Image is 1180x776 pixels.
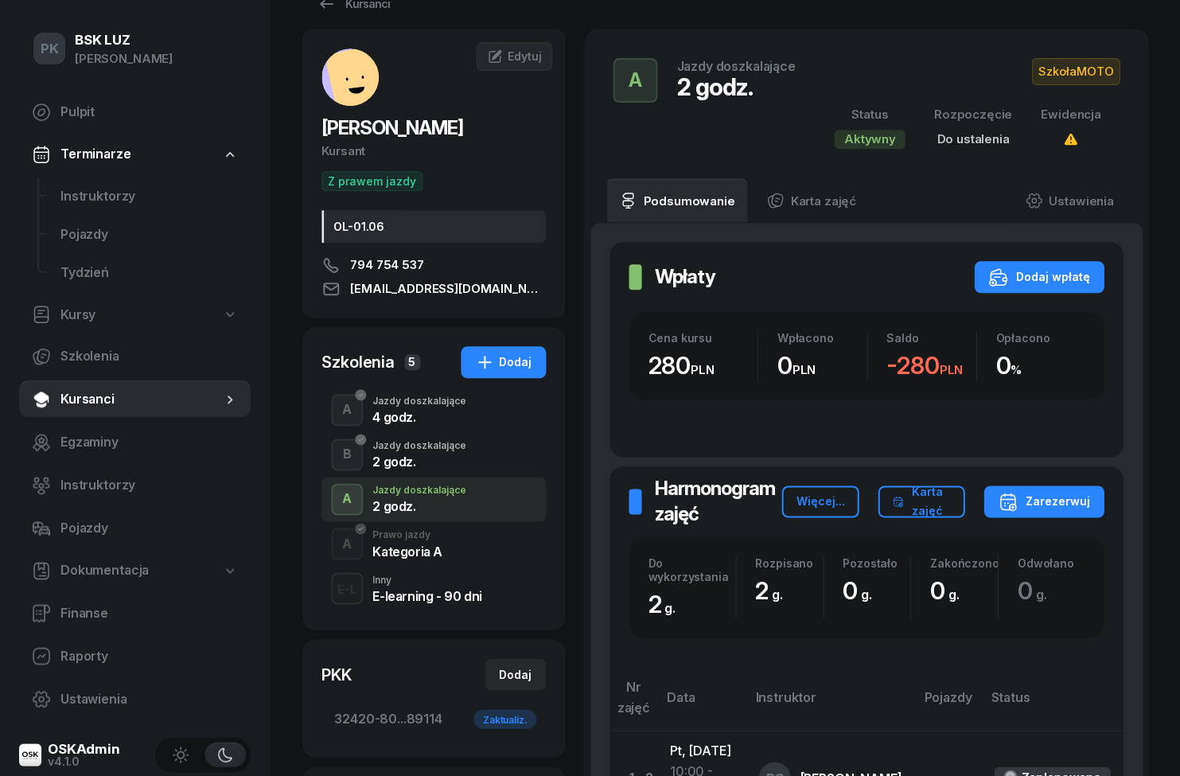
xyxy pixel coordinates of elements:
[321,388,546,433] button: AJazdy doszkalające4 godz.
[60,689,238,710] span: Ustawienia
[19,595,251,633] a: Finanse
[336,531,358,558] div: A
[372,486,466,496] div: Jazdy doszkalające
[648,556,735,583] div: Do wykorzystania
[948,587,959,602] small: g.
[331,573,363,605] button: E-L
[461,347,546,379] button: Dodaj
[19,338,251,376] a: Szkolenia
[60,145,130,166] span: Terminarze
[336,397,358,424] div: A
[613,59,657,103] button: A
[995,332,1085,345] div: Opłacono
[834,105,905,126] div: Status
[654,265,715,291] h2: Wpłaty
[609,677,657,731] th: Nr zajęć
[995,352,1085,381] div: 0
[843,576,910,606] div: 0
[1017,576,1054,605] span: 0
[691,363,715,378] small: PLN
[372,397,466,407] div: Jazdy doszkalające
[648,590,683,618] span: 2
[892,483,950,521] div: Karta zajęć
[988,268,1089,287] div: Dodaj wpłatę
[19,424,251,462] a: Egzaminy
[974,262,1104,294] button: Dodaj wpłatę
[476,43,552,72] a: Edytuj
[473,710,536,729] div: Zaktualiz.
[75,34,173,48] div: BSK LUZ
[321,142,546,162] div: Kursant
[48,216,251,255] a: Pojazdy
[1040,105,1100,126] div: Ewidencja
[372,590,481,602] div: E-learning - 90 dni
[60,433,238,454] span: Egzaminy
[404,355,420,371] span: 5
[19,137,251,174] a: Terminarze
[878,486,964,518] button: Karta zajęć
[937,132,1009,147] span: Do ustalenia
[60,225,238,246] span: Pojazdy
[19,553,251,590] a: Dokumentacja
[321,256,546,275] a: 794 754 537
[321,352,395,374] div: Szkolenia
[475,353,532,372] div: Dodaj
[19,467,251,505] a: Instruktorzy
[781,486,859,518] button: Więcej...
[886,332,976,345] div: Saldo
[331,484,363,516] button: A
[914,677,981,731] th: Pojazdy
[939,363,963,378] small: PLN
[19,510,251,548] a: Pojazdy
[321,664,352,686] div: PKK
[676,73,795,102] div: 2 godz.
[60,646,238,667] span: Raporty
[485,659,546,691] button: Dodaj
[372,545,442,558] div: Kategoria A
[834,131,905,150] div: Aktywny
[321,478,546,522] button: AJazdy doszkalające2 godz.
[331,528,363,560] button: A
[777,352,866,381] div: 0
[60,519,238,540] span: Pojazdy
[676,60,795,73] div: Jazdy doszkalające
[1035,587,1046,602] small: g.
[372,531,442,540] div: Prawo jazdy
[792,363,816,378] small: PLN
[321,433,546,478] button: BJazdy doszkalające2 godz.
[772,587,783,602] small: g.
[75,49,173,70] div: [PERSON_NAME]
[48,255,251,293] a: Tydzień
[372,575,481,585] div: Inny
[843,556,910,570] div: Pozostało
[337,442,358,469] div: B
[60,347,238,368] span: Szkolenia
[19,298,251,334] a: Kursy
[336,486,358,513] div: A
[777,332,866,345] div: Wpłacono
[331,395,363,427] button: A
[606,179,747,224] a: Podsumowanie
[654,477,781,528] h2: Harmonogram zajęć
[48,178,251,216] a: Instruktorzy
[60,390,222,411] span: Kursanci
[321,700,546,739] a: 32420-80...89114Zaktualiz.
[321,117,463,140] span: [PERSON_NAME]
[350,280,546,299] span: [EMAIL_ADDRESS][DOMAIN_NAME]
[60,603,238,624] span: Finanse
[60,476,238,497] span: Instruktorzy
[372,456,466,469] div: 2 godz.
[499,665,532,684] div: Dodaj
[331,439,363,471] button: B
[860,587,871,602] small: g.
[334,709,533,730] span: 32420-80...89114
[372,442,466,451] div: Jazdy doszkalające
[1031,59,1120,86] button: SzkołaMOTO
[321,567,546,611] button: E-LInnyE-learning - 90 dni
[664,600,676,616] small: g.
[1017,556,1085,570] div: Odwołano
[929,576,967,605] span: 0
[321,280,546,299] a: [EMAIL_ADDRESS][DOMAIN_NAME]
[648,352,757,381] div: 280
